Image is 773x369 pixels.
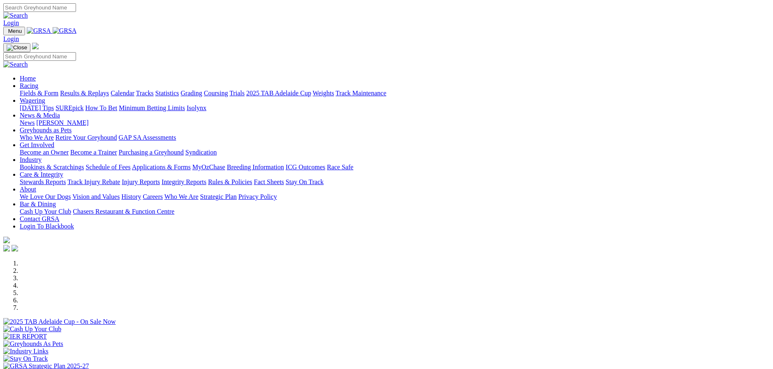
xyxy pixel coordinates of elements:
a: Become a Trainer [70,149,117,156]
a: Grading [181,90,202,97]
img: logo-grsa-white.png [32,43,39,49]
a: Racing [20,82,38,89]
div: Get Involved [20,149,770,156]
img: Greyhounds As Pets [3,340,63,348]
a: 2025 TAB Adelaide Cup [246,90,311,97]
div: Wagering [20,104,770,112]
a: Purchasing a Greyhound [119,149,184,156]
a: Vision and Values [72,193,120,200]
a: Login [3,19,19,26]
div: Greyhounds as Pets [20,134,770,141]
img: facebook.svg [3,245,10,251]
div: Care & Integrity [20,178,770,186]
img: Stay On Track [3,355,48,362]
a: Track Injury Rebate [67,178,120,185]
input: Search [3,52,76,61]
a: Integrity Reports [162,178,206,185]
img: GRSA [53,27,77,35]
div: Industry [20,164,770,171]
div: Racing [20,90,770,97]
a: Results & Replays [60,90,109,97]
a: Track Maintenance [336,90,386,97]
a: Breeding Information [227,164,284,171]
div: News & Media [20,119,770,127]
a: Schedule of Fees [85,164,130,171]
a: Contact GRSA [20,215,59,222]
a: GAP SA Assessments [119,134,176,141]
a: Login To Blackbook [20,223,74,230]
a: Who We Are [164,193,198,200]
a: Strategic Plan [200,193,237,200]
input: Search [3,3,76,12]
a: How To Bet [85,104,118,111]
img: Industry Links [3,348,48,355]
a: Tracks [136,90,154,97]
a: Login [3,35,19,42]
a: News & Media [20,112,60,119]
a: Rules & Policies [208,178,252,185]
a: ICG Outcomes [286,164,325,171]
img: 2025 TAB Adelaide Cup - On Sale Now [3,318,116,325]
a: Trials [229,90,245,97]
a: News [20,119,35,126]
a: Syndication [185,149,217,156]
a: History [121,193,141,200]
a: Statistics [155,90,179,97]
div: About [20,193,770,201]
a: Wagering [20,97,45,104]
a: Bookings & Scratchings [20,164,84,171]
a: We Love Our Dogs [20,193,71,200]
a: Applications & Forms [132,164,191,171]
img: Close [7,44,27,51]
a: Race Safe [327,164,353,171]
a: SUREpick [55,104,83,111]
a: Bar & Dining [20,201,56,208]
a: [DATE] Tips [20,104,54,111]
img: Search [3,61,28,68]
a: Cash Up Your Club [20,208,71,215]
img: Cash Up Your Club [3,325,61,333]
a: Minimum Betting Limits [119,104,185,111]
a: Careers [143,193,163,200]
button: Toggle navigation [3,27,25,35]
a: Chasers Restaurant & Function Centre [73,208,174,215]
a: MyOzChase [192,164,225,171]
a: Who We Are [20,134,54,141]
a: Care & Integrity [20,171,63,178]
a: Coursing [204,90,228,97]
a: Privacy Policy [238,193,277,200]
a: Calendar [111,90,134,97]
a: Become an Owner [20,149,69,156]
a: Stay On Track [286,178,323,185]
a: Isolynx [187,104,206,111]
img: GRSA [27,27,51,35]
img: IER REPORT [3,333,47,340]
a: Fact Sheets [254,178,284,185]
a: Retire Your Greyhound [55,134,117,141]
a: Injury Reports [122,178,160,185]
a: Fields & Form [20,90,58,97]
a: Get Involved [20,141,54,148]
img: twitter.svg [12,245,18,251]
div: Bar & Dining [20,208,770,215]
a: [PERSON_NAME] [36,119,88,126]
img: Search [3,12,28,19]
button: Toggle navigation [3,43,30,52]
img: logo-grsa-white.png [3,237,10,243]
a: Greyhounds as Pets [20,127,72,134]
a: Stewards Reports [20,178,66,185]
span: Menu [8,28,22,34]
a: Weights [313,90,334,97]
a: Home [20,75,36,82]
a: About [20,186,36,193]
a: Industry [20,156,42,163]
